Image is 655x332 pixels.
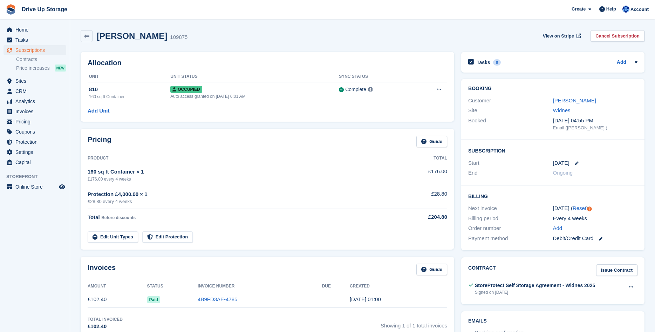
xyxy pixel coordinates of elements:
[88,323,123,331] div: £102.40
[15,35,57,45] span: Tasks
[4,107,66,116] a: menu
[170,86,202,93] span: Occupied
[4,127,66,137] a: menu
[4,96,66,106] a: menu
[322,281,350,292] th: Due
[198,296,237,302] a: 4B9FD3AE-4785
[553,224,562,232] a: Add
[468,215,553,223] div: Billing period
[142,231,193,243] a: Edit Protection
[468,147,637,154] h2: Subscription
[553,215,637,223] div: Every 4 weeks
[630,6,649,13] span: Account
[15,45,57,55] span: Subscriptions
[88,153,392,164] th: Product
[596,264,637,276] a: Issue Contract
[573,205,586,211] a: Reset
[553,107,571,113] a: Widnes
[468,107,553,115] div: Site
[493,59,501,66] div: 0
[572,6,586,13] span: Create
[4,35,66,45] a: menu
[468,117,553,131] div: Booked
[88,264,116,275] h2: Invoices
[88,71,170,82] th: Unit
[4,147,66,157] a: menu
[15,127,57,137] span: Coupons
[553,97,596,103] a: [PERSON_NAME]
[88,214,100,220] span: Total
[468,264,496,276] h2: Contract
[345,86,366,93] div: Complete
[381,316,447,331] span: Showing 1 of 1 total invoices
[468,192,637,199] h2: Billing
[591,30,644,42] a: Cancel Subscription
[622,6,629,13] img: Widnes Team
[6,4,16,15] img: stora-icon-8386f47178a22dfd0bd8f6a31ec36ba5ce8667c1dd55bd0f319d3a0aa187defe.svg
[88,231,138,243] a: Edit Unit Types
[586,206,593,212] div: Tooltip anchor
[468,204,553,212] div: Next invoice
[88,107,109,115] a: Add Unit
[468,318,637,324] h2: Emails
[6,173,70,180] span: Storefront
[4,182,66,192] a: menu
[543,33,574,40] span: View on Stripe
[101,215,136,220] span: Before discounts
[15,157,57,167] span: Capital
[170,71,339,82] th: Unit Status
[468,86,637,92] h2: Booking
[468,235,553,243] div: Payment method
[350,296,381,302] time: 2025-09-24 00:00:43 UTC
[15,117,57,127] span: Pricing
[416,136,447,147] a: Guide
[468,224,553,232] div: Order number
[468,97,553,105] div: Customer
[97,31,167,41] h2: [PERSON_NAME]
[88,281,147,292] th: Amount
[392,186,447,209] td: £28.80
[4,86,66,96] a: menu
[553,124,637,131] div: Email ([PERSON_NAME] )
[339,71,414,82] th: Sync Status
[89,94,170,100] div: 160 sq ft Container
[16,64,66,72] a: Price increases NEW
[475,282,595,289] div: StoreProtect Self Storage Agreement - Widnes 2025
[88,59,447,67] h2: Allocation
[540,30,582,42] a: View on Stripe
[88,168,392,176] div: 160 sq ft Container × 1
[468,159,553,167] div: Start
[89,86,170,94] div: 810
[553,117,637,125] div: [DATE] 04:55 PM
[606,6,616,13] span: Help
[617,59,626,67] a: Add
[55,65,66,72] div: NEW
[477,59,490,66] h2: Tasks
[553,235,637,243] div: Debit/Credit Card
[88,190,392,198] div: Protection £4,000.00 × 1
[15,137,57,147] span: Protection
[147,296,160,303] span: Paid
[15,25,57,35] span: Home
[170,33,187,41] div: 109875
[15,86,57,96] span: CRM
[392,213,447,221] div: £204.80
[19,4,70,15] a: Drive Up Storage
[88,292,147,307] td: £102.40
[392,153,447,164] th: Total
[468,169,553,177] div: End
[58,183,66,191] a: Preview store
[16,56,66,63] a: Contracts
[553,204,637,212] div: [DATE] ( )
[553,170,573,176] span: Ongoing
[553,159,569,167] time: 2025-09-24 00:00:00 UTC
[475,289,595,296] div: Signed on [DATE]
[4,45,66,55] a: menu
[88,198,392,205] div: £28.80 every 4 weeks
[88,136,111,147] h2: Pricing
[198,281,322,292] th: Invoice Number
[4,157,66,167] a: menu
[147,281,198,292] th: Status
[15,147,57,157] span: Settings
[368,87,373,92] img: icon-info-grey-7440780725fd019a000dd9b08b2336e03edf1995a4989e88bcd33f0948082b44.svg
